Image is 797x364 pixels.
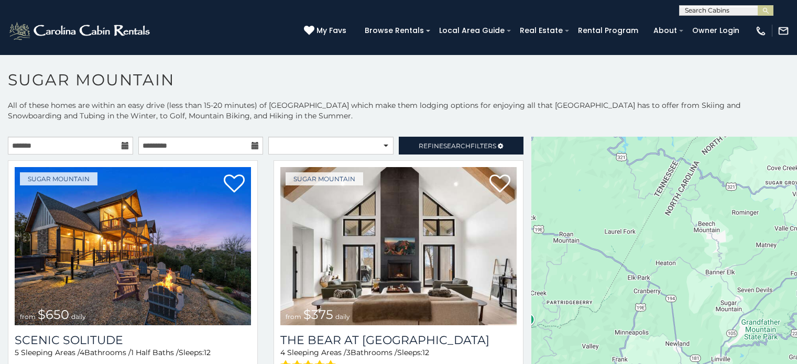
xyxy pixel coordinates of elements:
a: Add to favorites [489,173,510,195]
span: daily [71,313,86,321]
a: Scenic Solitude [15,333,251,347]
span: 12 [204,348,211,357]
span: 3 [346,348,351,357]
a: Add to favorites [224,173,245,195]
a: Sugar Mountain [286,172,363,185]
img: phone-regular-white.png [755,25,767,37]
span: 5 [15,348,19,357]
a: Local Area Guide [434,23,510,39]
span: from [20,313,36,321]
a: My Favs [304,25,349,37]
a: RefineSearchFilters [399,137,524,155]
span: 1 Half Baths / [131,348,179,357]
a: Sugar Mountain [20,172,97,185]
h3: The Bear At Sugar Mountain [280,333,517,347]
span: Search [443,142,471,150]
a: About [648,23,682,39]
a: from $650 daily [15,167,251,325]
span: Refine Filters [419,142,496,150]
img: White-1-2.png [8,20,153,41]
a: Browse Rentals [359,23,429,39]
a: from $375 daily [280,167,517,325]
a: Real Estate [515,23,568,39]
span: $650 [38,307,69,322]
a: The Bear At [GEOGRAPHIC_DATA] [280,333,517,347]
a: Owner Login [687,23,745,39]
img: mail-regular-white.png [778,25,789,37]
span: 4 [80,348,84,357]
img: 1758811181_thumbnail.jpeg [15,167,251,325]
span: 12 [422,348,429,357]
span: from [286,313,301,321]
span: 4 [280,348,285,357]
span: $375 [303,307,333,322]
span: daily [335,313,350,321]
span: My Favs [316,25,346,36]
img: 1714387646_thumbnail.jpeg [280,167,517,325]
a: Rental Program [573,23,643,39]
